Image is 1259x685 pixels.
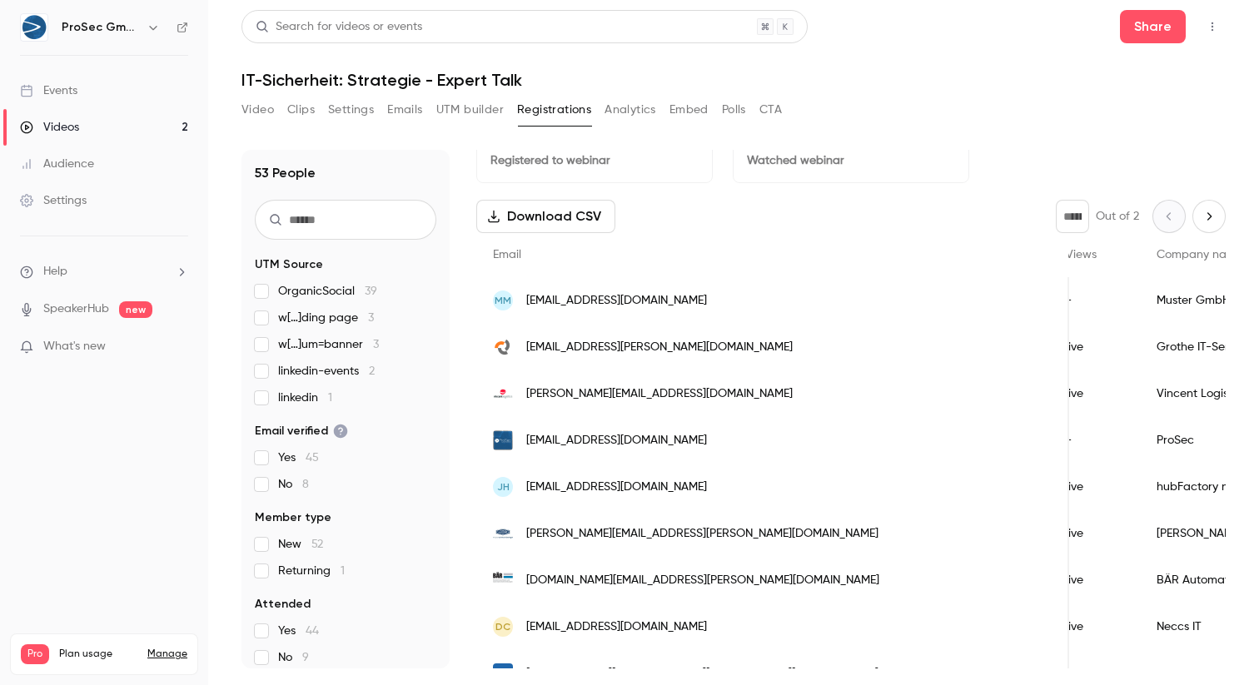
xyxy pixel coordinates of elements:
[278,623,319,639] span: Yes
[526,618,707,636] span: [EMAIL_ADDRESS][DOMAIN_NAME]
[278,363,375,380] span: linkedin-events
[493,249,521,261] span: Email
[436,97,504,123] button: UTM builder
[1049,603,1140,650] div: live
[1096,208,1139,225] p: Out of 2
[20,192,87,209] div: Settings
[495,293,511,308] span: MM
[278,310,374,326] span: w[…]ding page
[21,14,47,41] img: ProSec GmbH
[1049,464,1140,510] div: live
[526,479,707,496] span: [EMAIL_ADDRESS][DOMAIN_NAME]
[722,97,746,123] button: Polls
[493,384,513,404] img: vincentlogistics.com
[59,648,137,661] span: Plan usage
[255,256,323,273] span: UTM Source
[287,97,315,123] button: Clips
[517,97,591,123] button: Registrations
[490,152,699,169] p: Registered to webinar
[669,97,709,123] button: Embed
[526,292,707,310] span: [EMAIL_ADDRESS][DOMAIN_NAME]
[278,283,377,300] span: OrganicSocial
[368,312,374,324] span: 3
[1199,13,1226,40] button: Top Bar Actions
[369,365,375,377] span: 2
[526,385,793,403] span: [PERSON_NAME][EMAIL_ADDRESS][DOMAIN_NAME]
[526,339,793,356] span: [EMAIL_ADDRESS][PERSON_NAME][DOMAIN_NAME]
[119,301,152,318] span: new
[1049,510,1140,557] div: live
[241,70,1226,90] h1: IT-Sicherheit: Strategie - Expert Talk
[43,300,109,318] a: SpeakerHub
[493,337,513,357] img: grothe.it
[278,649,309,666] span: No
[493,570,513,590] img: baer-automation.de
[278,476,309,493] span: No
[311,539,323,550] span: 52
[1157,249,1243,261] span: Company name
[1192,200,1226,233] button: Next page
[278,336,379,353] span: w[…]um=banner
[20,119,79,136] div: Videos
[495,619,510,634] span: DC
[526,432,707,449] span: [EMAIL_ADDRESS][DOMAIN_NAME]
[1049,324,1140,370] div: live
[278,390,332,406] span: linkedin
[493,663,513,683] img: zurich.com
[278,536,323,553] span: New
[302,479,309,490] span: 8
[147,648,187,661] a: Manage
[43,338,106,355] span: What's new
[341,565,345,577] span: 1
[328,392,332,404] span: 1
[255,423,348,439] span: Email verified
[256,18,422,36] div: Search for videos or events
[387,97,422,123] button: Emails
[526,665,878,683] span: [PERSON_NAME][EMAIL_ADDRESS][PERSON_NAME][DOMAIN_NAME]
[365,285,377,297] span: 39
[62,19,140,36] h6: ProSec GmbH
[759,97,782,123] button: CTA
[20,263,188,280] li: help-dropdown-opener
[1049,557,1140,603] div: live
[526,525,878,543] span: [PERSON_NAME][EMAIL_ADDRESS][PERSON_NAME][DOMAIN_NAME]
[493,430,513,450] img: prosec-networks.com
[1049,370,1140,417] div: live
[20,156,94,172] div: Audience
[497,479,510,494] span: JH
[20,82,77,99] div: Events
[328,97,374,123] button: Settings
[373,339,379,350] span: 3
[43,263,67,280] span: Help
[278,449,319,466] span: Yes
[306,452,319,464] span: 45
[278,563,345,579] span: Returning
[747,152,955,169] p: Watched webinar
[476,200,615,233] button: Download CSV
[1066,249,1097,261] span: Views
[255,509,331,526] span: Member type
[255,596,311,613] span: Attended
[605,97,656,123] button: Analytics
[302,652,309,663] span: 9
[255,163,316,183] h1: 53 People
[306,625,319,637] span: 44
[1049,277,1140,324] div: -
[21,644,49,664] span: Pro
[241,97,274,123] button: Video
[493,524,513,544] img: georg.com
[1049,417,1140,464] div: -
[1120,10,1186,43] button: Share
[526,572,879,589] span: [DOMAIN_NAME][EMAIL_ADDRESS][PERSON_NAME][DOMAIN_NAME]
